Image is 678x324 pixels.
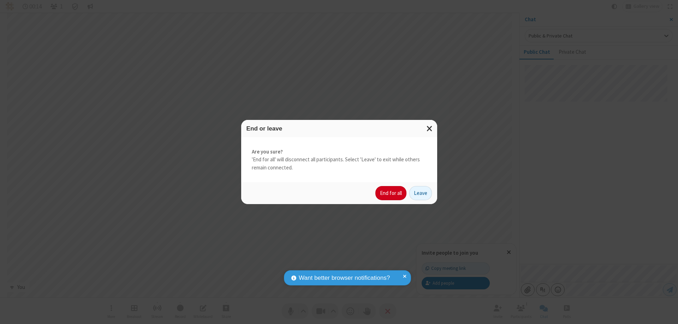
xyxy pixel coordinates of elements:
h3: End or leave [246,125,432,132]
button: Leave [409,186,432,200]
button: Close modal [422,120,437,137]
strong: Are you sure? [252,148,427,156]
span: Want better browser notifications? [299,273,390,283]
button: End for all [375,186,406,200]
div: 'End for all' will disconnect all participants. Select 'Leave' to exit while others remain connec... [241,137,437,183]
